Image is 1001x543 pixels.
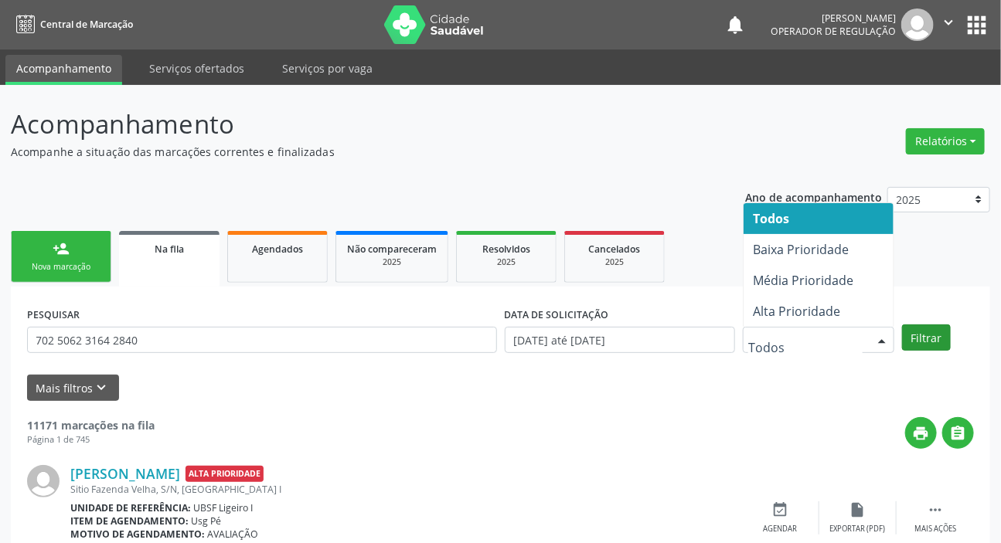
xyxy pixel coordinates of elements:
[22,261,100,273] div: Nova marcação
[724,14,746,36] button: notifications
[963,12,990,39] button: apps
[5,55,122,85] a: Acompanhamento
[11,144,696,160] p: Acompanhe a situação das marcações correntes e finalizadas
[94,379,111,396] i: keyboard_arrow_down
[482,243,530,256] span: Resolvidos
[40,18,133,31] span: Central de Marcação
[934,8,963,41] button: 
[771,25,896,38] span: Operador de regulação
[70,528,205,541] b: Motivo de agendamento:
[468,256,545,268] div: 2025
[271,55,383,82] a: Serviços por vaga
[748,332,863,363] input: Todos
[192,514,222,528] span: Usg Pé
[70,483,742,496] div: Sitio Fazenda Velha, S/N, [GEOGRAPHIC_DATA] I
[27,375,119,402] button: Mais filtroskeyboard_arrow_down
[27,327,497,353] input: Nome, CNS
[753,272,853,289] span: Média Prioridade
[347,256,437,268] div: 2025
[940,14,957,31] i: 
[27,418,155,433] strong: 11171 marcações na fila
[902,324,951,351] button: Filtrar
[589,243,641,256] span: Cancelados
[576,256,653,268] div: 2025
[11,12,133,37] a: Central de Marcação
[27,465,60,497] img: img
[70,465,180,482] a: [PERSON_NAME]
[849,501,867,518] i: insert_drive_file
[11,105,696,144] p: Acompanhamento
[830,524,886,535] div: Exportar (PDF)
[53,240,70,257] div: person_add
[138,55,255,82] a: Serviços ofertados
[27,433,155,446] div: Página 1 de 745
[70,501,191,514] b: Unidade de referência:
[772,501,789,518] i: event_available
[155,243,184,256] span: Na fila
[914,524,956,535] div: Mais ações
[771,12,896,25] div: [PERSON_NAME]
[753,210,789,227] span: Todos
[950,425,967,442] i: 
[901,8,934,41] img: img
[505,303,609,327] label: DATA DE SOLICITAÇÃO
[745,187,882,206] p: Ano de acompanhamento
[753,241,849,258] span: Baixa Prioridade
[753,303,840,320] span: Alta Prioridade
[764,524,798,535] div: Agendar
[186,466,264,482] span: Alta Prioridade
[70,514,189,528] b: Item de agendamento:
[905,417,937,449] button: print
[208,528,259,541] span: AVALIAÇÃO
[906,128,985,154] button: Relatórios
[913,425,930,442] i: print
[347,243,437,256] span: Não compareceram
[505,327,736,353] input: Selecione um intervalo
[252,243,303,256] span: Agendados
[27,303,80,327] label: PESQUISAR
[927,501,944,518] i: 
[194,501,254,514] span: UBSF Ligeiro I
[942,417,974,449] button: 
